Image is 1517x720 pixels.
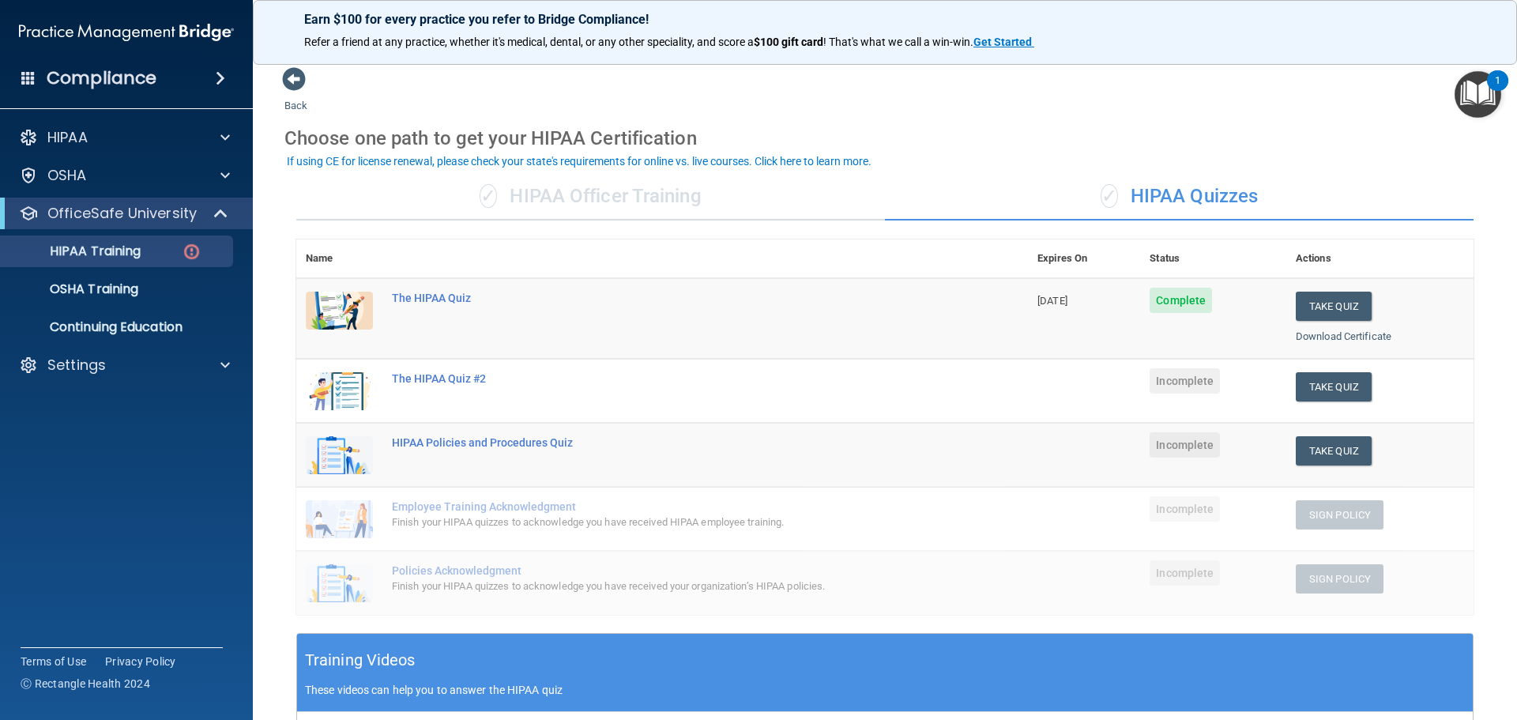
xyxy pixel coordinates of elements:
[823,36,973,48] span: ! That's what we call a win-win.
[1296,564,1383,594] button: Sign Policy
[47,204,197,223] p: OfficeSafe University
[392,372,949,385] div: The HIPAA Quiz #2
[392,564,949,577] div: Policies Acknowledgment
[1150,432,1220,458] span: Incomplete
[10,319,226,335] p: Continuing Education
[19,17,234,48] img: PMB logo
[47,128,88,147] p: HIPAA
[1150,288,1212,313] span: Complete
[480,184,497,208] span: ✓
[1101,184,1118,208] span: ✓
[284,115,1485,161] div: Choose one path to get your HIPAA Certification
[1150,496,1220,522] span: Incomplete
[296,173,885,221] div: HIPAA Officer Training
[284,153,874,169] button: If using CE for license renewal, please check your state's requirements for online vs. live cours...
[21,676,150,692] span: Ⓒ Rectangle Health 2024
[1028,239,1140,278] th: Expires On
[1296,330,1391,342] a: Download Certificate
[1296,372,1372,401] button: Take Quiz
[10,243,141,259] p: HIPAA Training
[105,654,176,669] a: Privacy Policy
[1296,500,1383,530] button: Sign Policy
[1495,81,1500,101] div: 1
[392,577,949,596] div: Finish your HIPAA quizzes to acknowledge you have received your organization’s HIPAA policies.
[296,239,382,278] th: Name
[392,436,949,449] div: HIPAA Policies and Procedures Quiz
[754,36,823,48] strong: $100 gift card
[47,166,87,185] p: OSHA
[392,513,949,532] div: Finish your HIPAA quizzes to acknowledge you have received HIPAA employee training.
[1296,292,1372,321] button: Take Quiz
[182,242,201,262] img: danger-circle.6113f641.png
[885,173,1474,221] div: HIPAA Quizzes
[284,81,307,111] a: Back
[19,356,230,375] a: Settings
[973,36,1032,48] strong: Get Started
[19,204,229,223] a: OfficeSafe University
[304,36,754,48] span: Refer a friend at any practice, whether it's medical, dental, or any other speciality, and score a
[392,500,949,513] div: Employee Training Acknowledgment
[10,281,138,297] p: OSHA Training
[287,156,871,167] div: If using CE for license renewal, please check your state's requirements for online vs. live cours...
[973,36,1034,48] a: Get Started
[47,67,156,89] h4: Compliance
[1455,71,1501,118] button: Open Resource Center, 1 new notification
[392,292,949,304] div: The HIPAA Quiz
[1296,436,1372,466] button: Take Quiz
[1150,560,1220,586] span: Incomplete
[1286,239,1474,278] th: Actions
[47,356,106,375] p: Settings
[1037,295,1067,307] span: [DATE]
[19,166,230,185] a: OSHA
[305,684,1465,696] p: These videos can help you to answer the HIPAA quiz
[1140,239,1286,278] th: Status
[304,12,1466,27] p: Earn $100 for every practice you refer to Bridge Compliance!
[19,128,230,147] a: HIPAA
[1150,368,1220,394] span: Incomplete
[21,654,86,669] a: Terms of Use
[305,646,416,674] h5: Training Videos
